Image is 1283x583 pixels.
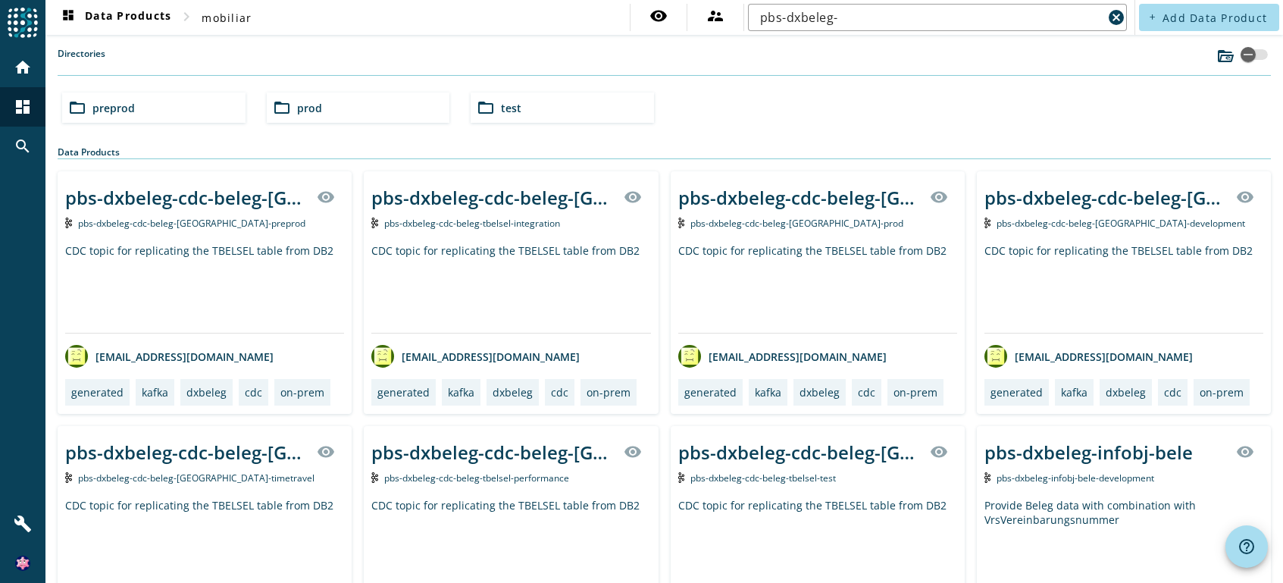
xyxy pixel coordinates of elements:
mat-icon: chevron_right [177,8,196,26]
input: Search (% or * for wildcards) [760,8,1103,27]
div: on-prem [280,385,324,400]
div: pbs-dxbeleg-cdc-beleg-[GEOGRAPHIC_DATA] [371,185,614,210]
mat-icon: visibility [1236,443,1254,461]
mat-icon: supervisor_account [706,7,724,25]
span: Data Products [59,8,171,27]
img: Kafka Topic: pbs-dxbeleg-cdc-beleg-tbelsel-test [678,472,685,483]
mat-icon: cancel [1107,8,1125,27]
div: generated [71,385,124,400]
mat-icon: visibility [317,188,335,206]
label: Directories [58,47,105,75]
div: pbs-dxbeleg-infobj-bele [984,440,1193,465]
div: pbs-dxbeleg-cdc-beleg-[GEOGRAPHIC_DATA] [678,440,921,465]
div: pbs-dxbeleg-cdc-beleg-[GEOGRAPHIC_DATA] [65,185,308,210]
span: Kafka Topic: pbs-dxbeleg-cdc-beleg-tbelsel-timetravel [78,472,314,484]
div: cdc [1164,385,1181,400]
span: Add Data Product [1163,11,1267,25]
img: spoud-logo.svg [8,8,38,38]
img: avatar [65,345,88,368]
div: cdc [245,385,262,400]
mat-icon: help_outline [1238,538,1256,556]
div: CDC topic for replicating the TBELSEL table from DB2 [984,243,1263,333]
img: Kafka Topic: pbs-dxbeleg-cdc-beleg-tbelsel-preprod [65,218,72,228]
mat-icon: visibility [624,443,642,461]
div: kafka [755,385,781,400]
div: CDC topic for replicating the TBELSEL table from DB2 [371,243,650,333]
span: prod [297,101,322,115]
div: kafka [1061,385,1087,400]
div: Data Products [58,146,1271,159]
mat-icon: folder_open [273,99,291,117]
mat-icon: visibility [930,188,948,206]
div: cdc [551,385,568,400]
img: Kafka Topic: pbs-dxbeleg-infobj-bele-development [984,472,991,483]
mat-icon: search [14,137,32,155]
div: generated [990,385,1043,400]
div: kafka [448,385,474,400]
img: avatar [984,345,1007,368]
div: on-prem [1200,385,1244,400]
mat-icon: visibility [1236,188,1254,206]
div: pbs-dxbeleg-cdc-beleg-[GEOGRAPHIC_DATA] [65,440,308,465]
div: pbs-dxbeleg-cdc-beleg-[GEOGRAPHIC_DATA] [371,440,614,465]
div: [EMAIL_ADDRESS][DOMAIN_NAME] [65,345,274,368]
span: Kafka Topic: pbs-dxbeleg-cdc-beleg-tbelsel-preprod [78,217,305,230]
div: [EMAIL_ADDRESS][DOMAIN_NAME] [984,345,1193,368]
div: [EMAIL_ADDRESS][DOMAIN_NAME] [678,345,887,368]
div: pbs-dxbeleg-cdc-beleg-[GEOGRAPHIC_DATA] [984,185,1227,210]
img: 6ded2d8033a116437f82dea164308668 [15,556,30,571]
div: on-prem [893,385,937,400]
mat-icon: dashboard [14,98,32,116]
div: pbs-dxbeleg-cdc-beleg-[GEOGRAPHIC_DATA] [678,185,921,210]
span: Kafka Topic: pbs-dxbeleg-cdc-beleg-tbelsel-development [997,217,1245,230]
div: CDC topic for replicating the TBELSEL table from DB2 [65,243,344,333]
mat-icon: visibility [649,7,668,25]
img: Kafka Topic: pbs-dxbeleg-cdc-beleg-tbelsel-timetravel [65,472,72,483]
span: Kafka Topic: pbs-dxbeleg-cdc-beleg-tbelsel-performance [384,472,569,484]
img: avatar [678,345,701,368]
span: mobiliar [202,11,252,25]
img: Kafka Topic: pbs-dxbeleg-cdc-beleg-tbelsel-development [984,218,991,228]
img: Kafka Topic: pbs-dxbeleg-cdc-beleg-tbelsel-prod [678,218,685,228]
div: generated [377,385,430,400]
div: dxbeleg [800,385,840,400]
button: Add Data Product [1139,4,1279,31]
mat-icon: folder_open [68,99,86,117]
button: mobiliar [196,4,258,31]
div: dxbeleg [493,385,533,400]
mat-icon: home [14,58,32,77]
mat-icon: visibility [624,188,642,206]
mat-icon: visibility [930,443,948,461]
img: Kafka Topic: pbs-dxbeleg-cdc-beleg-tbelsel-performance [371,472,378,483]
img: Kafka Topic: pbs-dxbeleg-cdc-beleg-tbelsel-integration [371,218,378,228]
div: on-prem [587,385,631,400]
span: test [501,101,521,115]
mat-icon: folder_open [477,99,495,117]
div: cdc [858,385,875,400]
span: preprod [92,101,135,115]
div: dxbeleg [1106,385,1146,400]
div: kafka [142,385,168,400]
div: dxbeleg [186,385,227,400]
span: Kafka Topic: pbs-dxbeleg-cdc-beleg-tbelsel-test [690,472,836,484]
mat-icon: add [1148,13,1156,21]
div: [EMAIL_ADDRESS][DOMAIN_NAME] [371,345,580,368]
span: Kafka Topic: pbs-dxbeleg-cdc-beleg-tbelsel-prod [690,217,903,230]
mat-icon: build [14,515,32,533]
div: generated [684,385,737,400]
div: CDC topic for replicating the TBELSEL table from DB2 [678,243,957,333]
mat-icon: visibility [317,443,335,461]
button: Clear [1106,7,1127,28]
span: Kafka Topic: pbs-dxbeleg-infobj-bele-development [997,472,1154,484]
mat-icon: dashboard [59,8,77,27]
span: Kafka Topic: pbs-dxbeleg-cdc-beleg-tbelsel-integration [384,217,560,230]
img: avatar [371,345,394,368]
button: Data Products [53,4,177,31]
